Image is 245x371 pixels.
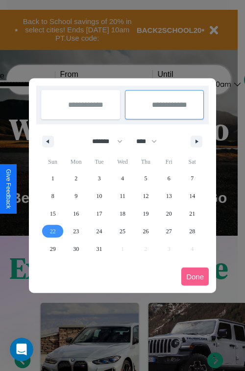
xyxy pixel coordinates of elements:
span: 13 [166,187,172,205]
span: 30 [73,240,79,258]
button: 19 [134,205,157,223]
button: 24 [88,223,111,240]
button: 9 [64,187,87,205]
button: 8 [41,187,64,205]
button: 16 [64,205,87,223]
span: Sun [41,154,64,170]
span: 31 [97,240,102,258]
button: 1 [41,170,64,187]
button: 18 [111,205,134,223]
button: 25 [111,223,134,240]
span: 27 [166,223,172,240]
button: 6 [157,170,180,187]
span: 1 [51,170,54,187]
span: 3 [98,170,101,187]
button: 21 [181,205,204,223]
span: 9 [74,187,77,205]
button: 20 [157,205,180,223]
button: Done [181,268,209,286]
span: 18 [120,205,125,223]
button: 28 [181,223,204,240]
span: Tue [88,154,111,170]
button: 13 [157,187,180,205]
span: 4 [121,170,124,187]
span: Sat [181,154,204,170]
button: 10 [88,187,111,205]
span: 23 [73,223,79,240]
span: 16 [73,205,79,223]
span: 8 [51,187,54,205]
span: 7 [191,170,194,187]
button: 11 [111,187,134,205]
iframe: Intercom live chat [10,338,33,361]
span: 21 [189,205,195,223]
span: 11 [120,187,125,205]
span: 29 [50,240,56,258]
span: Mon [64,154,87,170]
span: Thu [134,154,157,170]
button: 31 [88,240,111,258]
button: 5 [134,170,157,187]
span: 22 [50,223,56,240]
span: 15 [50,205,56,223]
span: 17 [97,205,102,223]
button: 12 [134,187,157,205]
button: 30 [64,240,87,258]
button: 2 [64,170,87,187]
span: 24 [97,223,102,240]
span: 14 [189,187,195,205]
button: 17 [88,205,111,223]
button: 26 [134,223,157,240]
button: 4 [111,170,134,187]
span: 26 [143,223,148,240]
span: Wed [111,154,134,170]
span: 12 [143,187,148,205]
button: 23 [64,223,87,240]
span: Fri [157,154,180,170]
button: 3 [88,170,111,187]
button: 27 [157,223,180,240]
div: Give Feedback [5,169,12,209]
button: 14 [181,187,204,205]
span: 5 [144,170,147,187]
button: 22 [41,223,64,240]
button: 29 [41,240,64,258]
button: 7 [181,170,204,187]
span: 25 [120,223,125,240]
span: 20 [166,205,172,223]
span: 28 [189,223,195,240]
span: 2 [74,170,77,187]
span: 10 [97,187,102,205]
span: 19 [143,205,148,223]
span: 6 [168,170,171,187]
button: 15 [41,205,64,223]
